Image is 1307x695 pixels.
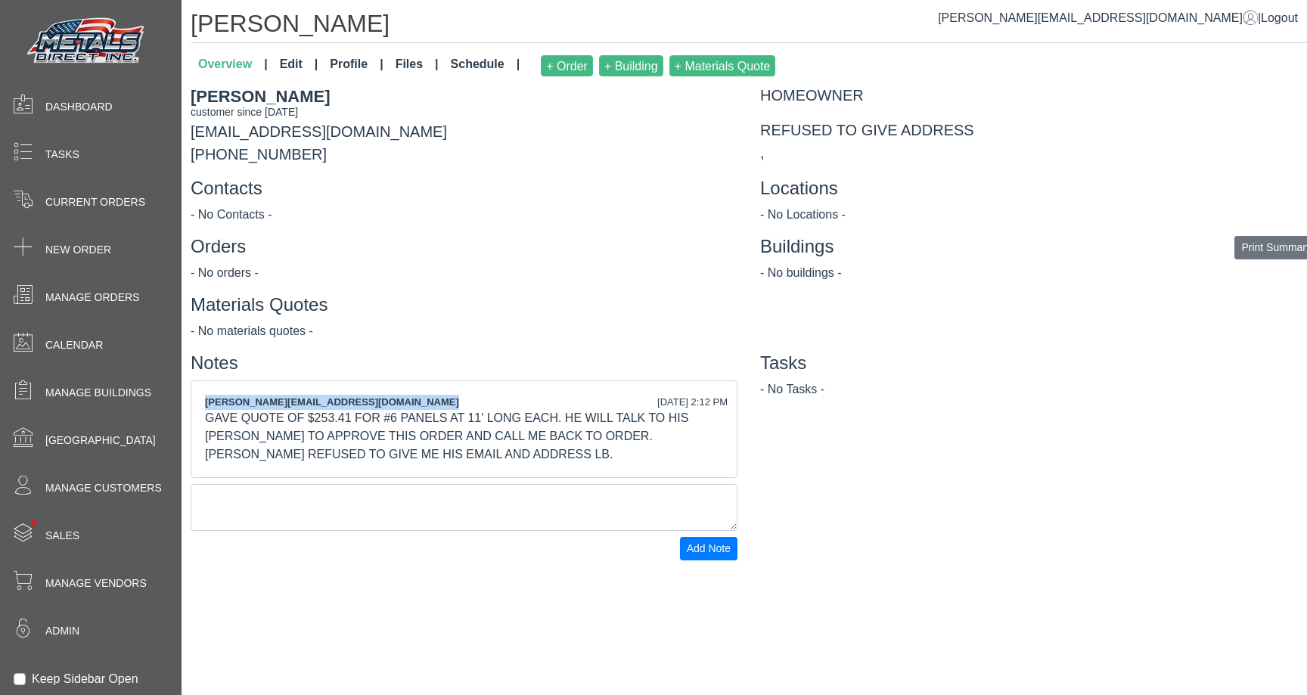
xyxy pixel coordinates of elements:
[760,236,1307,258] h4: Buildings
[45,480,162,496] span: Manage Customers
[390,49,445,82] a: Files
[191,236,737,258] h4: Orders
[760,352,1307,374] h4: Tasks
[45,242,111,258] span: New Order
[23,14,151,70] img: Metals Direct Inc Logo
[205,396,459,408] span: [PERSON_NAME][EMAIL_ADDRESS][DOMAIN_NAME]
[191,104,737,120] div: customer since [DATE]
[45,385,151,401] span: Manage Buildings
[45,623,79,639] span: Admin
[760,206,1307,224] div: - No Locations -
[205,409,723,464] div: GAVE QUOTE OF $253.41 FOR #6 PANELS AT 11' LONG EACH. HE WILL TALK TO HIS [PERSON_NAME] TO APPROV...
[191,9,1307,43] h1: [PERSON_NAME]
[179,84,749,166] div: [EMAIL_ADDRESS][DOMAIN_NAME] [PHONE_NUMBER]
[760,84,1307,107] div: HOMEOWNER
[32,670,138,688] label: Keep Sidebar Open
[760,264,1307,282] div: - No buildings -
[45,290,139,306] span: Manage Orders
[191,178,737,200] h4: Contacts
[191,322,737,340] div: - No materials quotes -
[324,49,389,82] a: Profile
[760,380,1307,399] div: - No Tasks -
[669,55,776,76] button: + Materials Quote
[760,178,1307,200] h4: Locations
[191,294,737,316] h4: Materials Quotes
[45,528,79,544] span: Sales
[14,498,53,548] span: •
[760,141,1307,164] div: ,
[191,206,737,224] div: - No Contacts -
[599,55,663,76] button: + Building
[938,9,1298,27] div: |
[938,11,1258,24] a: [PERSON_NAME][EMAIL_ADDRESS][DOMAIN_NAME]
[45,433,156,448] span: [GEOGRAPHIC_DATA]
[45,576,147,591] span: Manage Vendors
[541,55,593,76] button: + Order
[760,119,1307,141] div: REFUSED TO GIVE ADDRESS
[45,194,145,210] span: Current Orders
[45,147,79,163] span: Tasks
[45,337,103,353] span: Calendar
[191,84,737,109] div: [PERSON_NAME]
[445,49,526,82] a: Schedule
[191,352,737,374] h4: Notes
[45,99,113,115] span: Dashboard
[191,264,737,282] div: - No orders -
[680,537,737,560] button: Add Note
[192,49,274,82] a: Overview
[274,49,324,82] a: Edit
[687,542,731,554] span: Add Note
[657,395,728,410] div: [DATE] 2:12 PM
[1261,11,1298,24] span: Logout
